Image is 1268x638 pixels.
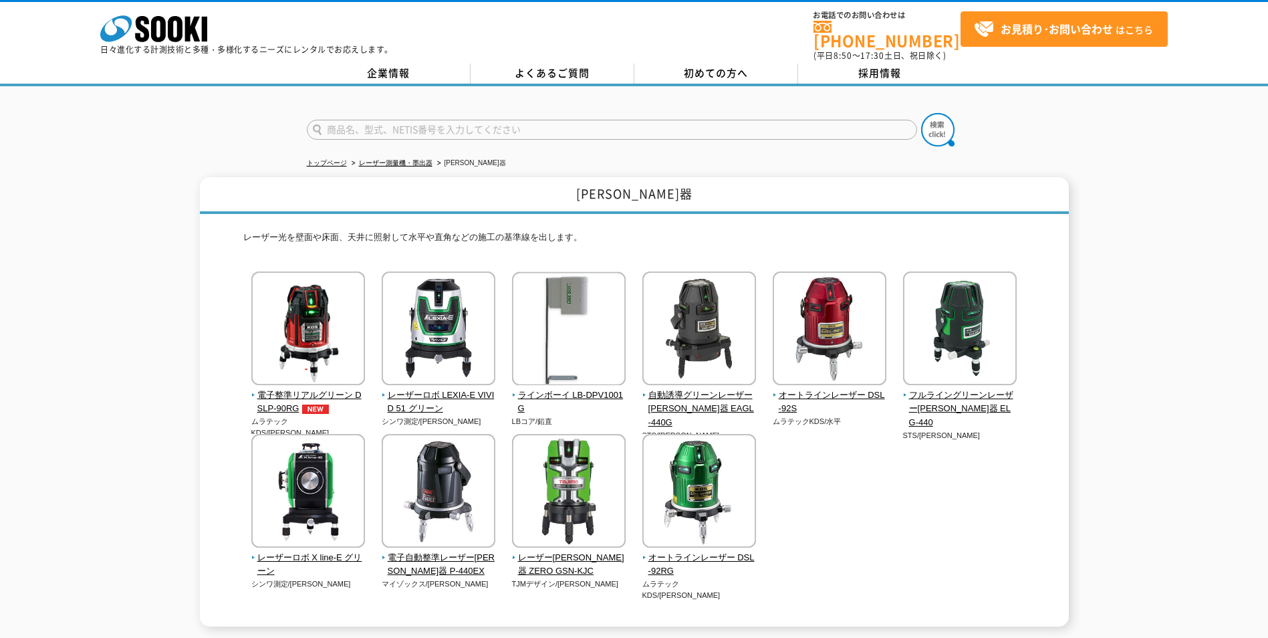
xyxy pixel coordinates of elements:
[100,45,393,54] p: 日々進化する計測技術と多種・多様化するニーズにレンタルでお応えします。
[903,376,1017,430] a: フルライングリーンレーザー[PERSON_NAME]器 ELG-440
[773,272,886,389] img: オートラインレーザー DSL-92S
[434,156,506,171] li: [PERSON_NAME]器
[512,376,626,416] a: ラインボーイ LB-DPV1001G
[382,538,496,578] a: 電子自動整準レーザー[PERSON_NAME]器 P-440EX
[684,66,748,80] span: 初めての方へ
[243,231,1025,251] p: レーザー光を壁面や床面、天井に照射して水平や直角などの施工の基準線を出します。
[634,64,798,84] a: 初めての方へ
[512,551,626,579] span: レーザー[PERSON_NAME]器 ZERO GSN-KJC
[251,389,366,417] span: 電子整準リアルグリーン DSLP-90RG
[903,272,1017,389] img: フルライングリーンレーザー墨出器 ELG-440
[642,434,756,551] img: オートラインレーザー DSL-92RG
[773,376,887,416] a: オートラインレーザー DSL-92S
[813,11,961,19] span: お電話でのお問い合わせは
[961,11,1168,47] a: お見積り･お問い合わせはこちら
[307,159,347,167] a: トップページ
[251,272,365,389] img: 電子整準リアルグリーン DSLP-90RG
[512,389,626,417] span: ラインボーイ LB-DPV1001G
[798,64,962,84] a: 採用情報
[903,430,1017,441] p: STS/[PERSON_NAME]
[251,578,366,590] p: シンワ測定/[PERSON_NAME]
[382,376,496,416] a: レーザーロボ LEXIA-E VIVID 51 グリーン
[903,389,1017,430] span: フルライングリーンレーザー[PERSON_NAME]器 ELG-440
[642,551,757,579] span: オートラインレーザー DSL-92RG
[251,538,366,578] a: レーザーロボ X line-E グリーン
[1001,21,1113,37] strong: お見積り･お問い合わせ
[642,272,756,389] img: 自動誘導グリーンレーザー墨出器 EAGL-440G
[307,64,471,84] a: 企業情報
[921,113,955,146] img: btn_search.png
[860,49,884,62] span: 17:30
[382,389,496,417] span: レーザーロボ LEXIA-E VIVID 51 グリーン
[773,389,887,417] span: オートラインレーザー DSL-92S
[512,434,626,551] img: レーザー墨出器 ZERO GSN-KJC
[471,64,634,84] a: よくあるご質問
[512,272,626,389] img: ラインボーイ LB-DPV1001G
[512,578,626,590] p: TJMデザイン/[PERSON_NAME]
[642,430,757,441] p: STS/[PERSON_NAME]
[299,405,332,414] img: NEW
[813,21,961,48] a: [PHONE_NUMBER]
[251,416,366,438] p: ムラテックKDS/[PERSON_NAME]
[642,578,757,601] p: ムラテックKDS/[PERSON_NAME]
[359,159,432,167] a: レーザー測量機・墨出器
[382,434,495,551] img: 電子自動整準レーザー墨出器 P-440EX
[382,578,496,590] p: マイゾックス/[PERSON_NAME]
[251,551,366,579] span: レーザーロボ X line-E グリーン
[512,416,626,427] p: LBコア/鉛直
[307,120,917,140] input: 商品名、型式、NETIS番号を入力してください
[251,434,365,551] img: レーザーロボ X line-E グリーン
[813,49,946,62] span: (平日 ～ 土日、祝日除く)
[200,177,1069,214] h1: [PERSON_NAME]器
[642,538,757,578] a: オートラインレーザー DSL-92RG
[382,551,496,579] span: 電子自動整準レーザー[PERSON_NAME]器 P-440EX
[382,416,496,427] p: シンワ測定/[PERSON_NAME]
[642,376,757,430] a: 自動誘導グリーンレーザー[PERSON_NAME]器 EAGL-440G
[974,19,1153,39] span: はこちら
[251,376,366,416] a: 電子整準リアルグリーン DSLP-90RGNEW
[834,49,852,62] span: 8:50
[773,416,887,427] p: ムラテックKDS/水平
[642,389,757,430] span: 自動誘導グリーンレーザー[PERSON_NAME]器 EAGL-440G
[382,272,495,389] img: レーザーロボ LEXIA-E VIVID 51 グリーン
[512,538,626,578] a: レーザー[PERSON_NAME]器 ZERO GSN-KJC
